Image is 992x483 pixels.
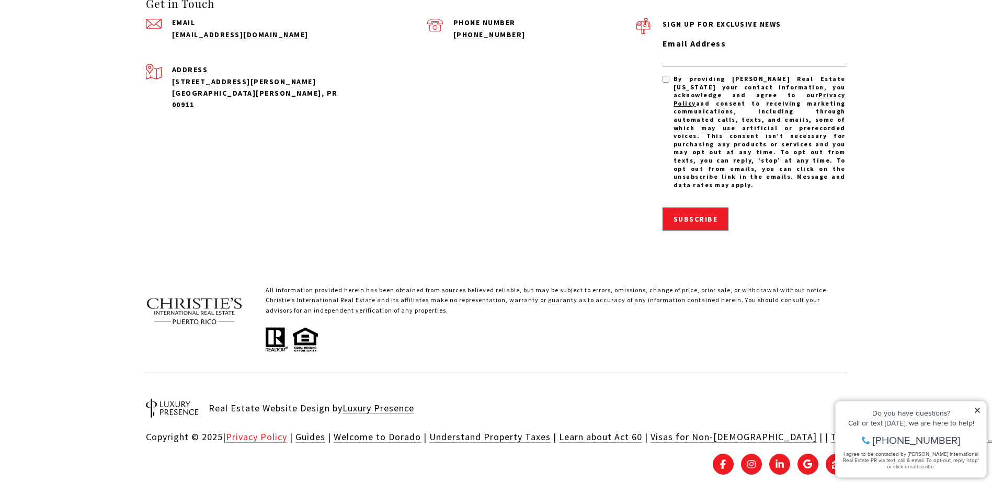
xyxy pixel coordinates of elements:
span: | [553,431,556,443]
a: Understand Property Taxes - open in a new tab [429,431,551,443]
p: Address [172,64,355,75]
span: | [424,431,427,443]
a: LINKEDIN - open in a new tab [769,454,790,475]
div: [STREET_ADDRESS][PERSON_NAME] [172,76,355,87]
div: Call or text [DATE], we are here to help! [11,33,151,41]
a: Privacy Policy [226,431,287,443]
span: [PHONE_NUMBER] [43,49,130,60]
a: ZILLOW - open in a new tab [826,454,847,475]
p: Email [172,19,355,26]
a: Luxury Presence - open in a new tab [343,402,414,414]
span: I agree to be contacted by [PERSON_NAME] International Real Estate PR via text, call & email. To ... [13,64,149,84]
a: Visas for Non-US Citizens - open in a new tab [651,431,817,443]
span: By providing [PERSON_NAME] Real Estate [US_STATE] your contact information, you acknowledge and a... [674,75,846,189]
span: | [645,431,648,443]
span: [GEOGRAPHIC_DATA][PERSON_NAME], PR 00911 [172,88,338,109]
span: | [819,431,823,443]
span: 2025 [202,431,223,443]
button: Subscribe [663,208,729,231]
a: GOOGLE - open in a new tab [797,454,818,475]
p: All information provided herein has been obtained from sources believed reliable, but may be subj... [266,285,847,325]
label: Email Address [663,37,846,51]
a: send an email to admin@cirepr.com [172,30,309,39]
a: Guides [295,431,325,443]
div: Do you have questions? [11,24,151,31]
a: Privacy Policy - open in a new tab [674,91,846,107]
img: Real Estate Website Design by [146,398,198,418]
a: call (939) 337-3000 [453,30,526,39]
span: Copyright © [146,431,199,443]
img: Christie's International Real Estate text transparent background [146,285,243,337]
a: Welcome to Dorado - open in a new tab [334,431,421,443]
a: FACEBOOK - open in a new tab [713,454,734,475]
input: By providing Christie's Real Estate Puerto Rico your contact information, you acknowledge and agr... [663,76,669,83]
img: All information provided herein has been obtained from sources believed reliable, but may be subj... [266,325,318,352]
a: Learn about Act 60 - open in a new tab [559,431,642,443]
div: Real Estate Website Design by [209,397,414,420]
a: INSTAGRAM - open in a new tab [741,454,762,475]
span: Subscribe [674,214,718,224]
p: Sign up for exclusive news [663,18,846,30]
span: | [328,431,331,443]
span: | [825,431,828,443]
p: Phone Number [453,19,636,26]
